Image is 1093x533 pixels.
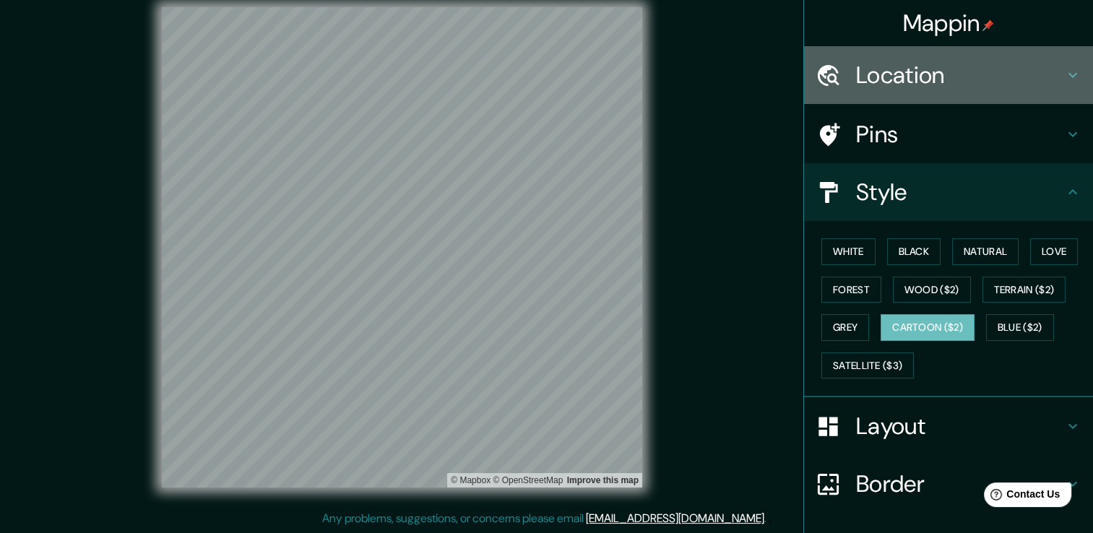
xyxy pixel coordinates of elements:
button: Black [887,238,941,265]
button: Forest [821,277,881,303]
h4: Layout [856,412,1064,441]
div: Pins [804,105,1093,163]
h4: Pins [856,120,1064,149]
h4: Mappin [903,9,995,38]
a: OpenStreetMap [493,475,563,485]
div: Location [804,46,1093,104]
div: Style [804,163,1093,221]
a: [EMAIL_ADDRESS][DOMAIN_NAME] [586,511,764,526]
button: White [821,238,876,265]
h4: Style [856,178,1064,207]
h4: Border [856,469,1064,498]
iframe: Help widget launcher [964,477,1077,517]
a: Mapbox [451,475,491,485]
button: Satellite ($3) [821,352,914,379]
canvas: Map [162,7,642,487]
div: . [769,510,772,527]
a: Map feedback [567,475,639,485]
button: Love [1030,238,1078,265]
button: Wood ($2) [893,277,971,303]
div: . [766,510,769,527]
div: Border [804,455,1093,513]
button: Blue ($2) [986,314,1054,341]
p: Any problems, suggestions, or concerns please email . [322,510,766,527]
button: Terrain ($2) [982,277,1066,303]
button: Grey [821,314,869,341]
h4: Location [856,61,1064,90]
button: Cartoon ($2) [881,314,975,341]
img: pin-icon.png [982,19,994,31]
button: Natural [952,238,1019,265]
div: Layout [804,397,1093,455]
